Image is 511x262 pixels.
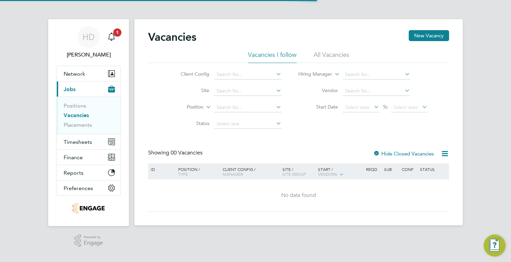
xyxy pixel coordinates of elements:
[170,120,209,126] label: Status
[164,104,204,111] label: Position
[56,26,121,59] a: HD[PERSON_NAME]
[178,171,188,177] span: Type
[148,30,196,44] h2: Vacancies
[64,185,93,191] span: Preferences
[57,97,120,134] div: Jobs
[373,150,434,157] label: Hide Closed Vacancies
[221,163,281,180] div: Client Config /
[57,134,120,149] button: Timesheets
[48,19,129,226] nav: Main navigation
[105,26,118,48] a: 1
[56,203,121,214] a: Go to home page
[56,51,121,59] span: Holly Dunnage
[214,103,281,112] input: Search for...
[281,163,317,180] div: Site /
[57,180,120,196] button: Preferences
[73,203,104,214] img: tribuildsolutions-logo-retina.png
[381,102,390,111] span: To
[343,70,410,79] input: Search for...
[82,33,95,41] span: HD
[314,51,349,63] li: All Vacancies
[64,139,92,145] span: Timesheets
[173,163,221,180] div: Position /
[64,122,92,128] a: Placements
[400,163,418,175] div: Conf
[57,150,120,165] button: Finance
[74,234,103,247] a: Powered byEngage
[283,171,306,177] span: Site Group
[149,163,173,175] div: ID
[171,149,202,156] span: 00 Vacancies
[214,70,281,79] input: Search for...
[214,119,281,129] input: Select one
[64,71,85,77] span: Network
[170,71,209,77] label: Client Config
[345,104,370,110] span: Select date
[293,71,332,78] label: Hiring Manager
[316,163,364,180] div: Start /
[318,171,337,177] span: Vendors
[57,82,120,97] button: Jobs
[149,192,448,199] div: No data found
[418,163,448,175] div: Status
[84,240,103,246] span: Engage
[113,28,121,37] span: 1
[223,171,243,177] span: Manager
[382,163,400,175] div: Sub
[64,112,89,118] a: Vacancies
[364,163,382,175] div: Reqd
[148,149,204,157] div: Showing
[214,86,281,96] input: Search for...
[393,104,418,110] span: Select date
[64,102,86,109] a: Positions
[170,87,209,93] label: Site
[57,165,120,180] button: Reports
[343,86,410,96] input: Search for...
[484,235,506,257] button: Engage Resource Center
[64,154,83,161] span: Finance
[64,86,76,92] span: Jobs
[299,104,338,110] label: Start Date
[409,30,449,41] button: New Vacancy
[248,51,297,63] li: Vacancies I follow
[64,170,83,176] span: Reports
[299,87,338,93] label: Vendor
[84,234,103,240] span: Powered by
[57,66,120,81] button: Network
